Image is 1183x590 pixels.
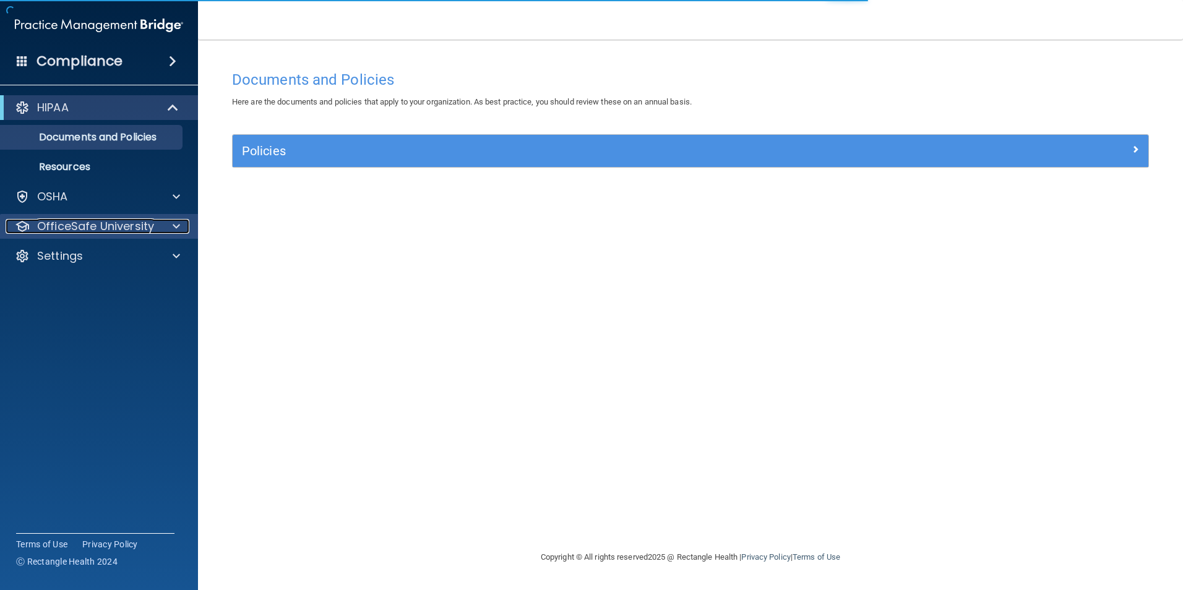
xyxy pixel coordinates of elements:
[232,97,692,106] span: Here are the documents and policies that apply to your organization. As best practice, you should...
[37,189,68,204] p: OSHA
[793,552,840,562] a: Terms of Use
[15,219,180,234] a: OfficeSafe University
[16,538,67,550] a: Terms of Use
[8,131,177,143] p: Documents and Policies
[15,249,180,263] a: Settings
[242,144,910,158] h5: Policies
[232,72,1149,88] h4: Documents and Policies
[15,13,183,38] img: PMB logo
[37,249,83,263] p: Settings
[465,537,916,577] div: Copyright © All rights reserved 2025 @ Rectangle Health | |
[15,189,180,204] a: OSHA
[37,100,69,115] p: HIPAA
[8,161,177,173] p: Resources
[242,141,1139,161] a: Policies
[741,552,790,562] a: Privacy Policy
[37,219,154,234] p: OfficeSafe University
[37,53,123,70] h4: Compliance
[16,555,118,568] span: Ⓒ Rectangle Health 2024
[15,100,179,115] a: HIPAA
[82,538,138,550] a: Privacy Policy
